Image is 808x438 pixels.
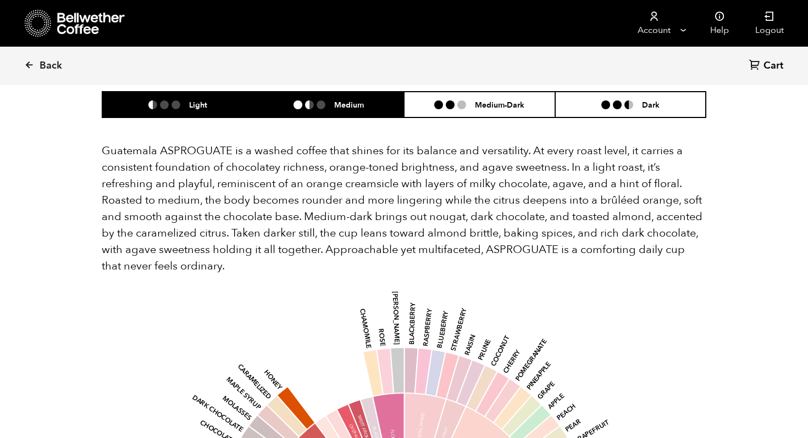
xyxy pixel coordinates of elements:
h6: Dark [642,100,660,109]
span: Back [40,59,62,72]
h6: Medium-Dark [475,100,524,109]
p: Guatemala ASPROGUATE is a washed coffee that shines for its balance and versatility. At every roa... [102,143,706,274]
h6: Medium [334,100,364,109]
span: Cart [763,59,783,72]
a: Cart [749,59,786,74]
h6: Light [189,100,207,109]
